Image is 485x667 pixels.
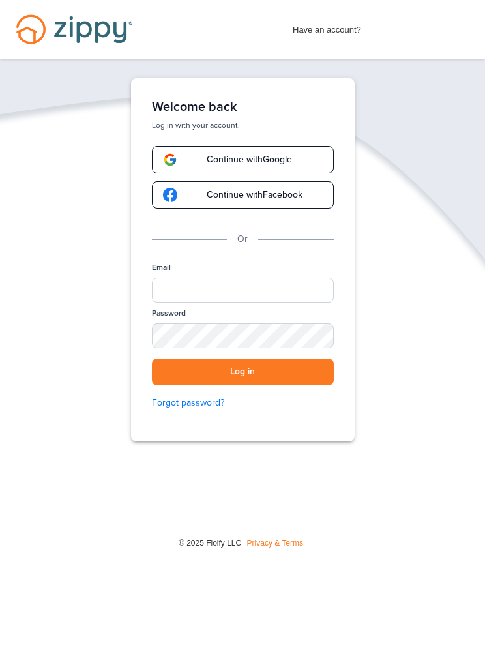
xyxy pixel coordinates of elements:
[163,153,177,167] img: google-logo
[152,359,334,385] button: Log in
[179,539,241,548] span: © 2025 Floify LLC
[194,155,292,164] span: Continue with Google
[163,188,177,202] img: google-logo
[152,120,334,130] p: Log in with your account.
[152,278,334,303] input: Email
[152,262,171,273] label: Email
[152,146,334,173] a: google-logoContinue withGoogle
[152,323,334,348] input: Password
[247,539,303,548] a: Privacy & Terms
[237,232,248,246] p: Or
[152,396,334,410] a: Forgot password?
[152,99,334,115] h1: Welcome back
[152,181,334,209] a: google-logoContinue withFacebook
[293,16,361,37] span: Have an account?
[194,190,302,200] span: Continue with Facebook
[152,308,186,319] label: Password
